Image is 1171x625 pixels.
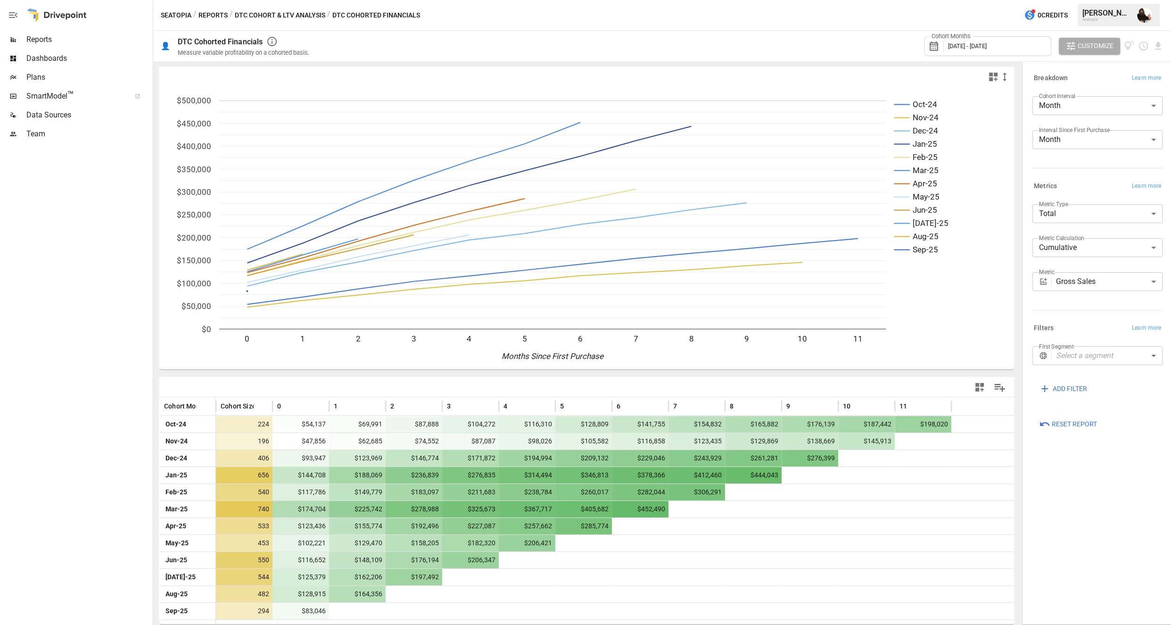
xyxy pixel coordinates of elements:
span: Dashboards [26,53,151,64]
span: $182,320 [447,535,497,551]
span: $260,017 [560,484,610,500]
div: 👤 [161,42,170,50]
span: $104,272 [447,416,497,433]
text: 4 [467,333,471,343]
span: [DATE] - [DATE] [948,42,987,50]
span: $194,994 [503,450,553,467]
span: $171,872 [447,450,497,467]
span: $164,356 [334,586,384,602]
span: Nov-24 [164,433,211,450]
span: $176,139 [786,416,836,433]
text: $200,000 [177,233,211,242]
span: Jan-25 [164,467,211,483]
label: Metric Calculation [1039,234,1084,242]
text: 6 [578,333,583,343]
span: $165,882 [730,416,780,433]
span: 4 [503,401,507,411]
div: Ryan Dranginis [1137,8,1152,23]
text: Jun-25 [913,205,937,215]
span: $243,929 [673,450,723,467]
button: Sort [395,400,408,413]
span: $117,786 [277,484,327,500]
span: $206,347 [447,552,497,568]
button: Seatopia [161,9,191,21]
text: $500,000 [177,96,211,105]
button: Sort [621,400,635,413]
span: 224 [221,416,271,433]
button: Sort [338,400,352,413]
span: 7 [673,401,677,411]
button: ADD FILTER [1032,380,1094,397]
span: 8 [730,401,734,411]
span: 550 [221,552,271,568]
span: $198,020 [899,416,949,433]
span: 0 [277,401,281,411]
h6: Metrics [1034,181,1057,192]
span: $188,069 [334,467,384,483]
div: DTC Cohorted Financials [178,37,263,46]
label: Metric Type [1039,200,1068,208]
text: 5 [522,333,527,343]
button: Schedule report [1138,41,1149,51]
span: $145,913 [843,433,893,450]
span: Aug-25 [164,586,211,602]
span: 533 [221,518,271,534]
span: $128,915 [277,586,327,602]
span: May-25 [164,535,211,551]
text: 7 [634,333,638,343]
span: $206,421 [503,535,553,551]
div: / [193,9,197,21]
text: 2 [356,333,361,343]
span: $144,708 [277,467,327,483]
span: $54,137 [277,416,327,433]
span: $346,813 [560,467,610,483]
text: Months Since First Purchase [502,351,604,360]
span: $367,717 [503,501,553,517]
span: 9 [786,401,790,411]
text: 11 [853,333,863,343]
span: 0 Credits [1038,9,1068,21]
span: $412,460 [673,467,723,483]
span: $98,026 [503,433,553,450]
text: Nov-24 [913,113,939,122]
span: $187,442 [843,416,893,433]
button: 0Credits [1020,7,1072,24]
span: $123,969 [334,450,384,467]
text: $450,000 [177,119,211,128]
span: $192,496 [390,518,440,534]
span: Sep-25 [164,603,211,619]
span: 406 [221,450,271,467]
span: $87,888 [390,416,440,433]
button: Customize [1059,38,1120,55]
text: 0 [245,333,249,343]
span: ADD FILTER [1053,383,1087,395]
svg: A chart. [159,86,1014,369]
div: [PERSON_NAME] [1082,8,1131,17]
button: View documentation [1124,38,1135,55]
span: $225,742 [334,501,384,517]
div: Seatopia [1082,17,1131,22]
span: Cohort Size [221,401,256,411]
text: Feb-25 [913,152,938,162]
text: Sep-25 [913,245,938,254]
span: $209,132 [560,450,610,467]
button: Sort [565,400,578,413]
text: $300,000 [177,187,211,197]
text: Apr-25 [913,179,937,188]
span: $155,774 [334,518,384,534]
button: Sort [851,400,865,413]
span: Mar-25 [164,501,211,517]
span: $314,494 [503,467,553,483]
text: May-25 [913,192,940,201]
button: Sort [198,400,211,413]
button: Ryan Dranginis [1131,2,1158,28]
span: $378,366 [617,467,667,483]
div: / [230,9,233,21]
button: Sort [452,400,465,413]
span: $149,779 [334,484,384,500]
span: Reports [26,34,151,45]
span: 11 [899,401,907,411]
text: Jan-25 [913,139,937,149]
span: Cohort Month [164,401,206,411]
span: 544 [221,569,271,585]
